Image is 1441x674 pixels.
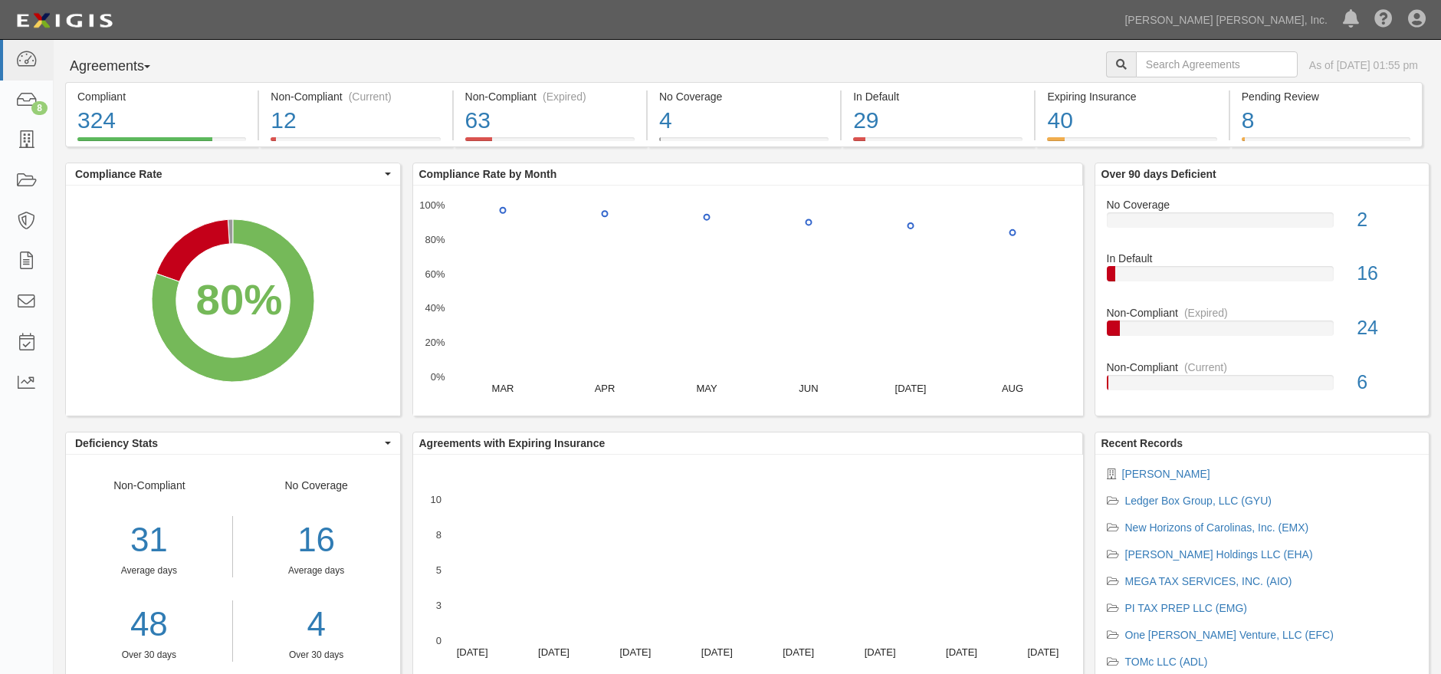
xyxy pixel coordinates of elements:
text: 10 [430,494,441,505]
div: 4 [659,104,829,137]
div: Expiring Insurance [1047,89,1216,104]
div: 12 [271,104,440,137]
div: (Current) [1184,360,1227,375]
b: Compliance Rate by Month [419,168,557,180]
div: Non-Compliant (Current) [271,89,440,104]
input: Search Agreements [1136,51,1298,77]
div: 40 [1047,104,1216,137]
a: No Coverage4 [648,137,840,150]
text: [DATE] [864,646,895,658]
text: 40% [425,302,445,314]
a: In Default16 [1107,251,1418,305]
a: MEGA TAX SERVICES, INC. (AIO) [1125,575,1292,587]
span: Deficiency Stats [75,436,381,451]
div: 8 [1242,104,1410,137]
text: 60% [425,268,445,279]
a: 4 [245,600,389,649]
text: [DATE] [946,646,977,658]
div: 16 [1345,260,1429,288]
div: Non-Compliant (Expired) [465,89,635,104]
text: 3 [435,600,441,611]
a: Non-Compliant(Expired)63 [454,137,646,150]
div: Over 30 days [245,649,389,662]
div: Compliant [77,89,246,104]
div: 80% [196,268,283,330]
a: No Coverage2 [1107,197,1418,252]
text: [DATE] [1027,646,1059,658]
text: [DATE] [783,646,814,658]
div: Average days [245,564,389,577]
a: Expiring Insurance40 [1036,137,1228,150]
text: AUG [1001,383,1022,394]
text: 8 [435,529,441,541]
div: 31 [66,516,232,564]
a: [PERSON_NAME] Holdings LLC (EHA) [1125,548,1313,561]
text: 20% [425,337,445,348]
text: [DATE] [538,646,570,658]
text: JUN [799,383,818,394]
a: Non-Compliant(Expired)24 [1107,305,1418,360]
div: In Default [1095,251,1430,266]
span: Compliance Rate [75,166,381,182]
div: Pending Review [1242,89,1410,104]
div: 29 [853,104,1022,137]
a: Non-Compliant(Current)12 [259,137,451,150]
text: 100% [419,199,445,211]
a: [PERSON_NAME] [1122,468,1210,480]
div: Average days [66,564,232,577]
div: 324 [77,104,246,137]
a: Compliant324 [65,137,258,150]
div: 24 [1345,314,1429,342]
a: 48 [66,600,232,649]
a: In Default29 [842,137,1034,150]
div: (Expired) [1184,305,1228,321]
a: PI TAX PREP LLC (EMG) [1125,602,1248,614]
button: Agreements [65,51,180,82]
a: New Horizons of Carolinas, Inc. (EMX) [1125,521,1309,534]
div: (Current) [349,89,392,104]
div: Over 30 days [66,649,232,662]
img: logo-5460c22ac91f19d4615b14bd174203de0afe785f0fc80cf4dbbc73dc1793850b.png [11,7,117,35]
i: Help Center - Complianz [1374,11,1393,29]
div: 16 [245,516,389,564]
a: Ledger Box Group, LLC (GYU) [1125,495,1272,507]
div: No Coverage [659,89,829,104]
a: Pending Review8 [1230,137,1423,150]
text: 5 [435,564,441,576]
button: Deficiency Stats [66,432,400,454]
div: No Coverage [233,478,400,662]
div: (Expired) [543,89,586,104]
svg: A chart. [66,186,400,416]
a: [PERSON_NAME] [PERSON_NAME], Inc. [1117,5,1335,35]
text: [DATE] [456,646,487,658]
text: MAR [491,383,514,394]
div: In Default [853,89,1022,104]
text: [DATE] [701,646,732,658]
b: Agreements with Expiring Insurance [419,437,606,449]
a: TOMc LLC (ADL) [1125,656,1208,668]
div: Non-Compliant [1095,360,1430,375]
div: No Coverage [1095,197,1430,212]
div: As of [DATE] 01:55 pm [1309,58,1418,73]
b: Recent Records [1101,437,1183,449]
div: 8 [31,101,48,115]
div: 6 [1345,369,1429,396]
div: Non-Compliant [1095,305,1430,321]
text: 0% [430,371,445,383]
svg: A chart. [413,186,1083,416]
div: 63 [465,104,635,137]
text: MAY [696,383,717,394]
text: [DATE] [619,646,651,658]
button: Compliance Rate [66,163,400,185]
div: 2 [1345,206,1429,234]
a: Non-Compliant(Current)6 [1107,360,1418,403]
b: Over 90 days Deficient [1101,168,1216,180]
a: One [PERSON_NAME] Venture, LLC (EFC) [1125,629,1334,641]
text: 80% [425,234,445,245]
text: 0 [435,635,441,646]
text: APR [594,383,615,394]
